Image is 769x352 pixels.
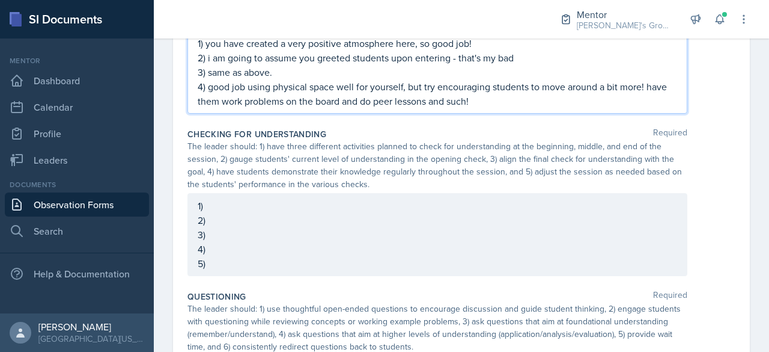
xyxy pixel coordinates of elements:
[198,36,677,51] p: 1) you have created a very positive atmosphere here, so good job!
[5,69,149,93] a: Dashboard
[198,242,677,256] p: 4)
[5,122,149,146] a: Profile
[198,65,677,79] p: 3) same as above.
[198,79,677,108] p: 4) good job using physical space well for yourself, but try encouraging students to move around a...
[198,199,677,213] p: 1)
[198,227,677,242] p: 3)
[187,140,687,191] div: The leader should: 1) have three different activities planned to check for understanding at the b...
[5,95,149,119] a: Calendar
[198,256,677,271] p: 5)
[5,193,149,217] a: Observation Forms
[198,51,677,65] p: 2) i am going to assume you greeted students upon entering - that's my bad
[5,219,149,243] a: Search
[5,179,149,190] div: Documents
[187,291,246,303] label: Questioning
[187,128,326,140] label: Checking for Understanding
[653,291,687,303] span: Required
[198,213,677,227] p: 2)
[5,55,149,66] div: Mentor
[577,7,673,22] div: Mentor
[577,19,673,32] div: [PERSON_NAME]'s Groups / Fall 2025
[5,262,149,286] div: Help & Documentation
[653,128,687,140] span: Required
[38,321,144,333] div: [PERSON_NAME]
[5,148,149,172] a: Leaders
[38,333,144,345] div: [GEOGRAPHIC_DATA][US_STATE] in [GEOGRAPHIC_DATA]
